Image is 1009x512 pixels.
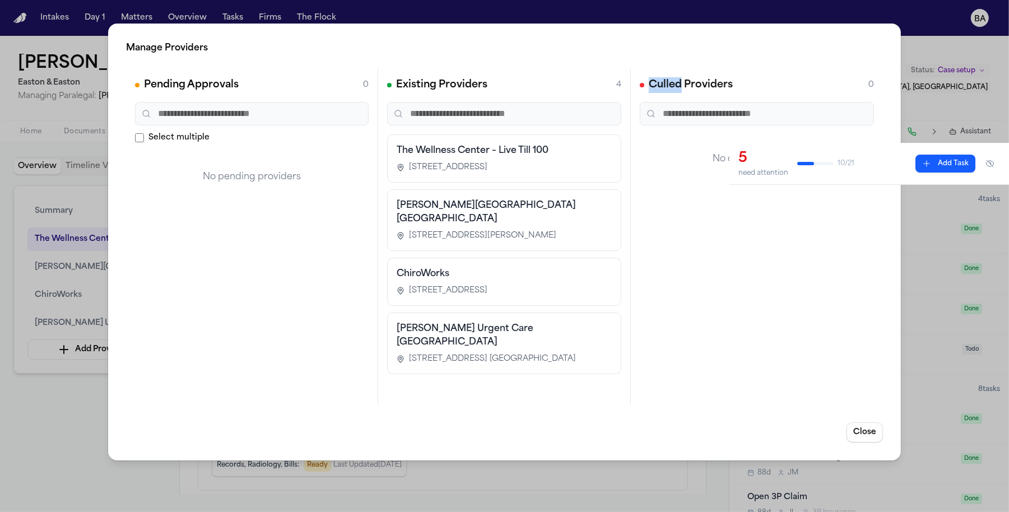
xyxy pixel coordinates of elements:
[397,267,611,281] h3: ChiroWorks
[148,132,210,143] span: Select multiple
[409,353,576,365] span: [STREET_ADDRESS] [GEOGRAPHIC_DATA]
[649,77,733,93] h2: Culled Providers
[409,230,556,241] span: [STREET_ADDRESS][PERSON_NAME]
[363,80,369,91] span: 0
[144,77,239,93] h2: Pending Approvals
[847,422,883,443] button: Close
[135,152,369,202] div: No pending providers
[616,80,621,91] span: 4
[409,285,487,296] span: [STREET_ADDRESS]
[396,77,487,93] h2: Existing Providers
[397,199,611,226] h3: [PERSON_NAME][GEOGRAPHIC_DATA] [GEOGRAPHIC_DATA]
[397,144,611,157] h3: The Wellness Center – Live Till 100
[135,133,144,142] input: Select multiple
[397,322,611,349] h3: [PERSON_NAME] Urgent Care [GEOGRAPHIC_DATA]
[409,162,487,173] span: [STREET_ADDRESS]
[868,80,874,91] span: 0
[640,134,874,184] div: No culled providers
[126,41,883,55] h2: Manage Providers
